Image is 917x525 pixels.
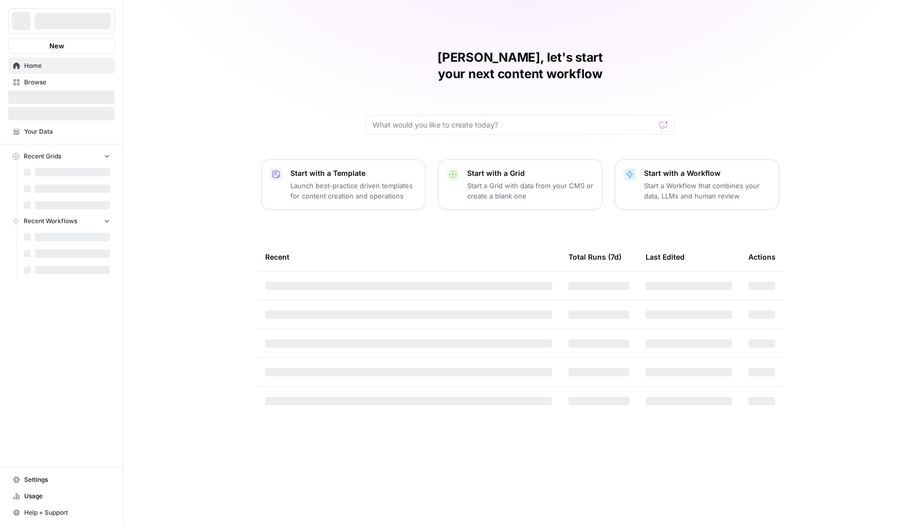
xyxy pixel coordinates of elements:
[467,180,594,201] p: Start a Grid with data from your CMS or create a blank one
[24,78,110,87] span: Browse
[24,475,110,484] span: Settings
[8,213,115,229] button: Recent Workflows
[748,243,776,271] div: Actions
[24,216,77,226] span: Recent Workflows
[8,149,115,164] button: Recent Grids
[366,49,674,82] h1: [PERSON_NAME], let's start your next content workflow
[373,120,655,130] input: What would you like to create today?
[438,159,602,210] button: Start with a GridStart a Grid with data from your CMS or create a blank one
[644,180,771,201] p: Start a Workflow that combines your data, LLMs and human review
[8,504,115,521] button: Help + Support
[8,58,115,74] a: Home
[646,243,685,271] div: Last Edited
[290,180,417,201] p: Launch best-practice driven templates for content creation and operations
[265,243,552,271] div: Recent
[8,488,115,504] a: Usage
[467,168,594,178] p: Start with a Grid
[8,74,115,90] a: Browse
[615,159,779,210] button: Start with a WorkflowStart a Workflow that combines your data, LLMs and human review
[24,492,110,501] span: Usage
[24,61,110,70] span: Home
[261,159,426,210] button: Start with a TemplateLaunch best-practice driven templates for content creation and operations
[290,168,417,178] p: Start with a Template
[8,472,115,488] a: Settings
[8,38,115,53] button: New
[8,123,115,140] a: Your Data
[24,508,110,517] span: Help + Support
[644,168,771,178] p: Start with a Workflow
[24,152,61,161] span: Recent Grids
[49,41,64,51] span: New
[24,127,110,136] span: Your Data
[568,243,621,271] div: Total Runs (7d)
